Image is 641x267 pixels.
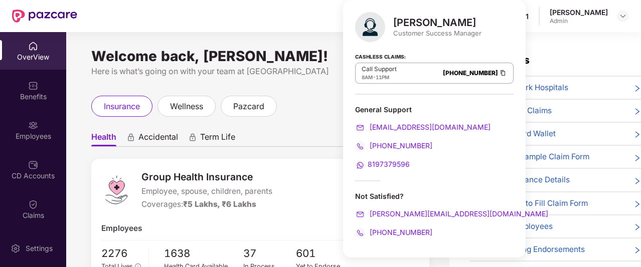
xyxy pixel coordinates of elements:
[355,228,365,238] img: svg+xml;base64,PHN2ZyB4bWxucz0iaHR0cDovL3d3dy53My5vcmcvMjAwMC9zdmciIHdpZHRoPSIyMCIgaGVpZ2h0PSIyMC...
[550,17,608,25] div: Admin
[104,100,140,113] span: insurance
[28,81,38,91] img: svg+xml;base64,PHN2ZyBpZD0iQmVuZWZpdHMiIHhtbG5zPSJodHRwOi8vd3d3LnczLm9yZy8yMDAwL3N2ZyIgd2lkdGg9Ij...
[233,100,264,113] span: pazcard
[368,228,432,236] span: [PHONE_NUMBER]
[633,199,641,209] span: right
[141,198,272,210] div: Coverages:
[469,243,585,255] span: 🧮 View Pending Endorsements
[355,12,385,42] img: svg+xml;base64,PHN2ZyB4bWxucz0iaHR0cDovL3d3dy53My5vcmcvMjAwMC9zdmciIHhtbG5zOnhsaW5rPSJodHRwOi8vd3...
[368,160,410,168] span: 8197379596
[393,29,482,38] div: Customer Success Manager
[633,153,641,163] span: right
[28,120,38,130] img: svg+xml;base64,PHN2ZyBpZD0iRW1wbG95ZWVzIiB4bWxucz0iaHR0cDovL3d3dy53My5vcmcvMjAwMC9zdmciIHdpZHRoPS...
[633,222,641,232] span: right
[355,105,514,114] div: General Support
[362,74,373,80] span: 8AM
[11,243,21,253] img: svg+xml;base64,PHN2ZyBpZD0iU2V0dGluZy0yMHgyMCIgeG1sbnM9Imh0dHA6Ly93d3cudzMub3JnLzIwMDAvc3ZnIiB3aW...
[170,100,203,113] span: wellness
[188,133,197,142] div: animation
[355,209,365,219] img: svg+xml;base64,PHN2ZyB4bWxucz0iaHR0cDovL3d3dy53My5vcmcvMjAwMC9zdmciIHdpZHRoPSIyMCIgaGVpZ2h0PSIyMC...
[362,65,397,73] p: Call Support
[28,199,38,209] img: svg+xml;base64,PHN2ZyBpZD0iQ2xhaW0iIHhtbG5zPSJodHRwOi8vd3d3LnczLm9yZy8yMDAwL3N2ZyIgd2lkdGg9IjIwIi...
[126,133,135,142] div: animation
[469,197,588,209] span: 👉 Instructions to Fill Claim Form
[355,105,514,170] div: General Support
[164,245,243,262] span: 1638
[393,17,482,29] div: [PERSON_NAME]
[362,73,397,81] div: -
[355,160,410,168] a: 8197379596
[91,132,116,146] span: Health
[633,84,641,94] span: right
[355,123,365,133] img: svg+xml;base64,PHN2ZyB4bWxucz0iaHR0cDovL3d3dy53My5vcmcvMjAwMC9zdmciIHdpZHRoPSIyMCIgaGVpZ2h0PSIyMC...
[200,132,235,146] span: Term Life
[141,185,272,197] span: Employee, spouse, children, parents
[355,228,432,236] a: [PHONE_NUMBER]
[91,52,429,60] div: Welcome back, [PERSON_NAME]!
[469,151,589,163] span: 📄 Download Sample Claim Form
[368,209,548,218] span: [PERSON_NAME][EMAIL_ADDRESS][DOMAIN_NAME]
[633,176,641,186] span: right
[355,141,365,151] img: svg+xml;base64,PHN2ZyB4bWxucz0iaHR0cDovL3d3dy53My5vcmcvMjAwMC9zdmciIHdpZHRoPSIyMCIgaGVpZ2h0PSIyMC...
[355,191,514,201] div: Not Satisfied?
[101,245,141,262] span: 2276
[633,107,641,117] span: right
[376,74,389,80] span: 11PM
[355,123,491,131] a: [EMAIL_ADDRESS][DOMAIN_NAME]
[23,243,56,253] div: Settings
[138,132,178,146] span: Accidental
[12,10,77,23] img: New Pazcare Logo
[368,123,491,131] span: [EMAIL_ADDRESS][DOMAIN_NAME]
[355,209,548,218] a: [PERSON_NAME][EMAIL_ADDRESS][DOMAIN_NAME]
[28,41,38,51] img: svg+xml;base64,PHN2ZyBpZD0iSG9tZSIgeG1sbnM9Imh0dHA6Ly93d3cudzMub3JnLzIwMDAvc3ZnIiB3aWR0aD0iMjAiIG...
[355,191,514,238] div: Not Satisfied?
[91,65,429,78] div: Here is what’s going on with your team at [GEOGRAPHIC_DATA]
[183,199,256,209] span: ₹5 Lakhs, ₹6 Lakhs
[619,12,627,20] img: svg+xml;base64,PHN2ZyBpZD0iRHJvcGRvd24tMzJ4MzIiIHhtbG5zPSJodHRwOi8vd3d3LnczLm9yZy8yMDAwL3N2ZyIgd2...
[141,169,272,184] span: Group Health Insurance
[243,245,296,262] span: 37
[28,160,38,170] img: svg+xml;base64,PHN2ZyBpZD0iQ0RfQWNjb3VudHMiIGRhdGEtbmFtZT0iQ0QgQWNjb3VudHMiIHhtbG5zPSJodHRwOi8vd3...
[633,245,641,255] span: right
[368,141,432,150] span: [PHONE_NUMBER]
[355,51,406,62] strong: Cashless Claims:
[499,69,507,77] img: Clipboard Icon
[101,175,131,205] img: logo
[633,130,641,140] span: right
[355,160,365,170] img: svg+xml;base64,PHN2ZyB4bWxucz0iaHR0cDovL3d3dy53My5vcmcvMjAwMC9zdmciIHdpZHRoPSIyMCIgaGVpZ2h0PSIyMC...
[296,245,349,262] span: 601
[355,141,432,150] a: [PHONE_NUMBER]
[101,222,142,234] span: Employees
[443,69,498,77] a: [PHONE_NUMBER]
[550,8,608,17] div: [PERSON_NAME]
